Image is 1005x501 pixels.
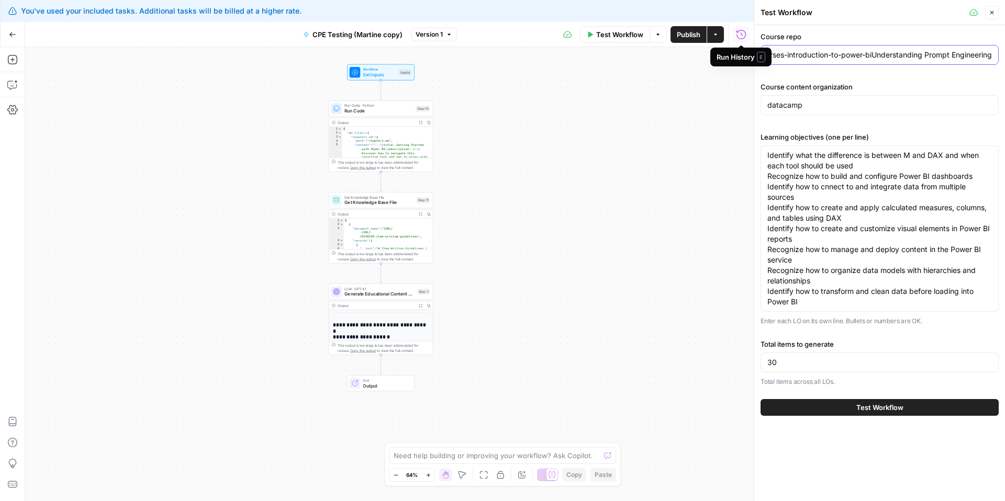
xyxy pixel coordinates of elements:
span: Toggle code folding, rows 1 through 10 [340,218,343,222]
div: This output is too large & has been abbreviated for review. to view the full content. [338,251,430,262]
div: 5 [329,243,343,247]
div: 1 [329,127,342,131]
span: Toggle code folding, rows 5 through 7 [340,243,343,247]
button: Copy [562,468,586,482]
div: Run Code · PythonRun CodeStep 10Output{ "md_files":{ "chapter1_md":{ "path":"chapter1.md", "conte... [329,100,433,172]
span: CPE Testing (Martine copy) [312,29,403,40]
span: Toggle code folding, rows 2 through 9 [340,222,343,226]
span: End [363,378,409,383]
div: WorkflowSet InputsInputs [329,64,433,81]
div: Output [338,303,415,308]
label: Total items to generate [761,339,999,349]
span: Toggle code folding, rows 3 through 6 [338,135,342,139]
span: 64% [406,471,418,479]
button: CPE Testing (Martine copy) [297,26,409,43]
div: 4 [329,238,343,243]
div: 2 [329,222,343,226]
div: Inputs [399,69,411,75]
button: Version 1 [411,28,457,41]
span: Copy the output [350,165,376,169]
div: Output [338,120,415,125]
span: Set Inputs [363,71,396,78]
p: Enter each LO on its own line. Bullets or numbers are OK. [761,316,999,326]
div: You've used your included tasks. Additional tasks will be billed at a higher rate. [8,6,609,16]
span: Output [363,382,409,389]
label: Course repo [761,31,999,42]
span: Toggle code folding, rows 4 through 8 [340,238,343,243]
div: Run History [717,52,765,62]
g: Edge from step_10 to step_11 [380,172,382,191]
div: This output is too large & has been abbreviated for review. to view the full content. [338,343,430,354]
div: 2 [329,131,342,135]
div: 4 [329,139,342,143]
div: Step 10 [416,106,430,112]
span: Get Knowledge Base File [344,195,414,200]
span: Paste [595,470,612,480]
label: Course content organization [761,82,999,92]
span: Workflow [363,66,396,72]
div: Step 11 [417,197,430,203]
button: Publish [671,26,707,43]
div: Output [338,211,415,217]
span: LLM · GPT-4.1 [344,286,415,291]
input: xxxxxx [767,50,992,60]
div: Get Knowledge Base FileGet Knowledge Base FileStep 11Output[ { "document_name":"[URL] -[URL] /624... [329,192,433,263]
span: Copy [566,470,582,480]
g: Edge from start to step_10 [380,81,382,100]
button: Test Workflow [761,399,999,416]
div: This output is too large & has been abbreviated for review. to view the full content. [338,160,430,170]
button: Paste [590,468,616,482]
span: Toggle code folding, rows 1 through 8 [338,127,342,131]
span: Test Workflow [856,402,903,413]
div: 3 [329,226,343,238]
button: Test Workflow [580,26,650,43]
div: Step 2 [417,289,430,295]
g: Edge from step_11 to step_2 [380,264,382,283]
span: Copy the output [350,349,376,353]
div: 3 [329,135,342,139]
span: Run Code · Python [344,103,413,108]
label: Learning objectives (one per line) [761,132,999,142]
span: E [757,52,765,62]
span: Toggle code folding, rows 2 through 7 [338,131,342,135]
g: Edge from step_2 to end [380,355,382,374]
textarea: Identify what the difference is between M and DAX and when each tool should be used Recognize how... [767,150,992,307]
span: Publish [677,29,700,40]
span: Test Workflow [596,29,643,40]
span: Get Knowledge Base File [344,199,414,206]
span: Version 1 [416,30,443,39]
p: Total items across all LOs. [761,377,999,387]
span: Copy the output [350,257,376,261]
span: Run Code [344,108,413,115]
div: 1 [329,218,343,222]
div: EndOutput [329,375,433,391]
span: Generate Educational Content Questions [344,291,415,298]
